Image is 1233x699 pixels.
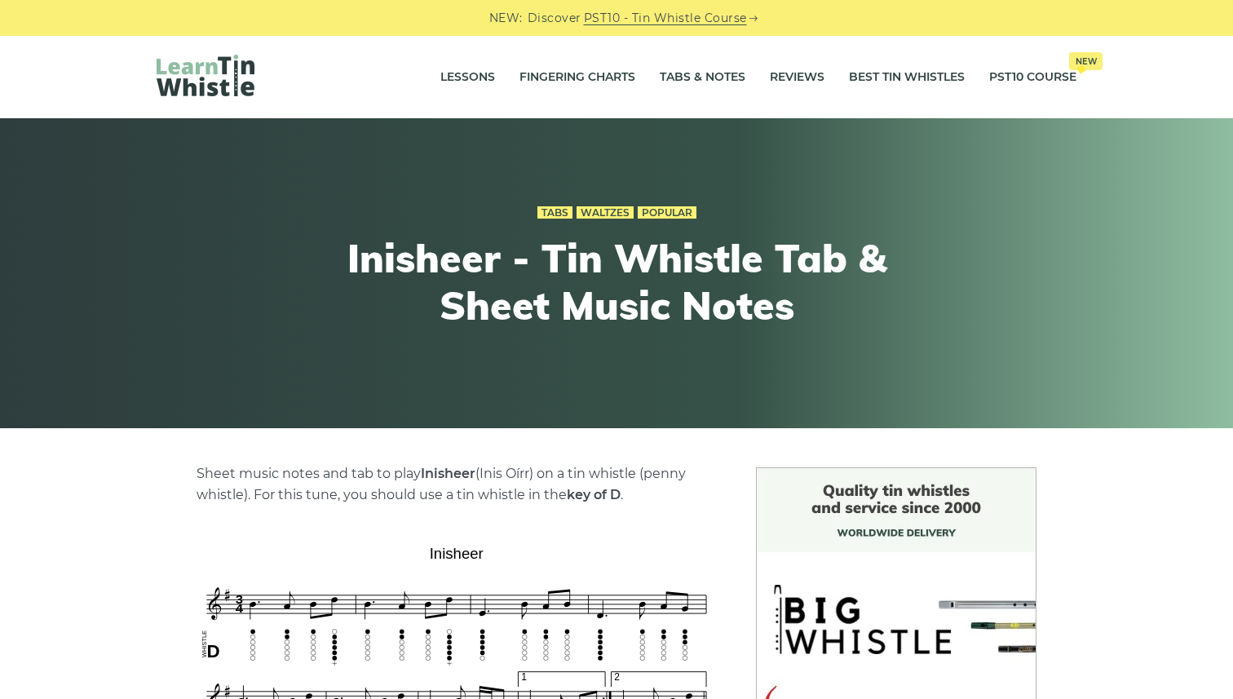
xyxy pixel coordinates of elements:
[316,235,917,329] h1: Inisheer - Tin Whistle Tab & Sheet Music Notes
[849,57,965,98] a: Best Tin Whistles
[440,57,495,98] a: Lessons
[537,206,572,219] a: Tabs
[197,463,717,506] p: Sheet music notes and tab to play (Inis Oírr) on a tin whistle (penny whistle). For this tune, yo...
[567,487,621,502] strong: key of D
[519,57,635,98] a: Fingering Charts
[989,57,1076,98] a: PST10 CourseNew
[1069,52,1103,70] span: New
[638,206,696,219] a: Popular
[770,57,824,98] a: Reviews
[660,57,745,98] a: Tabs & Notes
[157,55,254,96] img: LearnTinWhistle.com
[421,466,475,481] strong: Inisheer
[577,206,634,219] a: Waltzes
